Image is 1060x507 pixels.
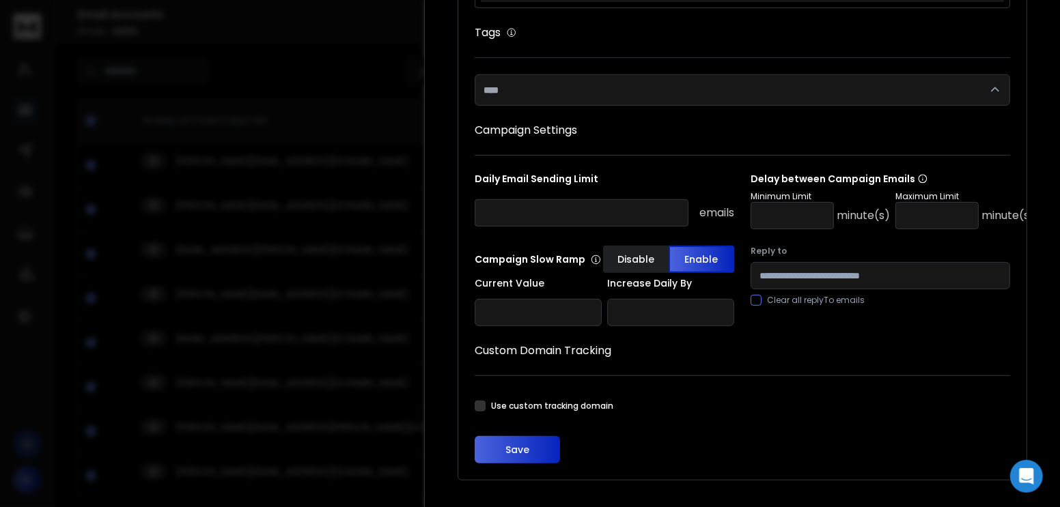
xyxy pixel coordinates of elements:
button: Enable [669,246,734,273]
button: Disable [603,246,669,273]
label: Increase Daily By [607,278,734,288]
label: Use custom tracking domain [491,401,613,411]
p: Minimum Limit [751,191,890,202]
p: Maximum Limit [895,191,1035,202]
label: Clear all replyTo emails [767,295,865,306]
button: Save [475,436,560,463]
h1: Tags [475,25,501,41]
p: minute(s) [981,207,1035,224]
h1: Campaign Settings [475,122,1010,139]
div: Open Intercom Messenger [1010,460,1043,493]
h1: Custom Domain Tracking [475,343,1010,359]
p: emails [699,205,734,221]
label: Current Value [475,278,602,288]
p: minute(s) [837,207,890,224]
p: Campaign Slow Ramp [475,252,601,266]
p: Delay between Campaign Emails [751,172,1035,186]
p: Daily Email Sending Limit [475,172,734,191]
label: Reply to [751,246,1010,257]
